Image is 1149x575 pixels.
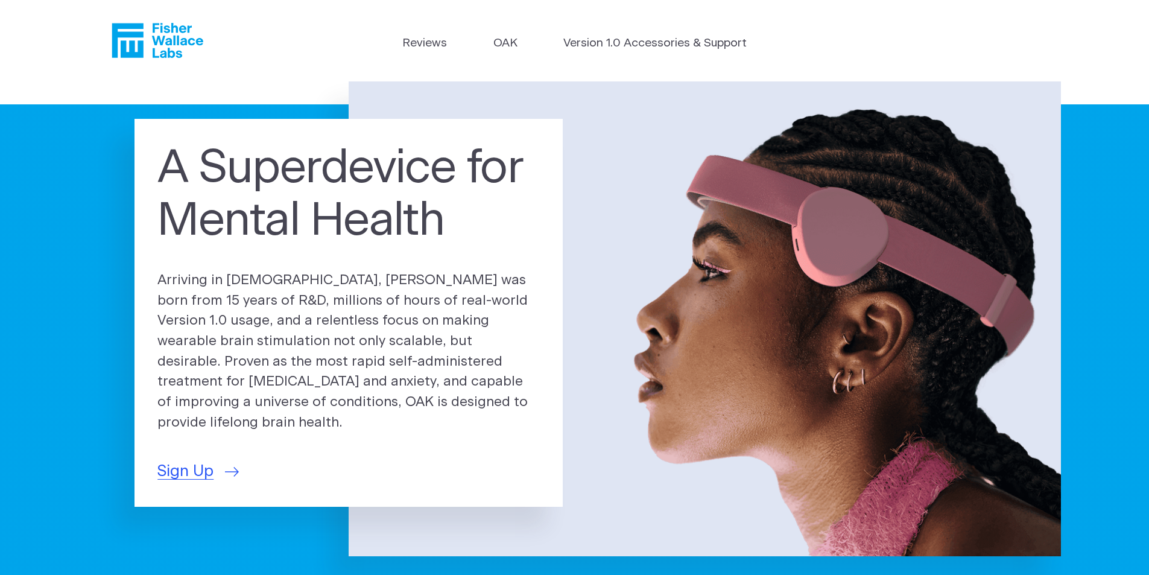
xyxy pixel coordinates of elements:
a: OAK [493,35,518,52]
p: Arriving in [DEMOGRAPHIC_DATA], [PERSON_NAME] was born from 15 years of R&D, millions of hours of... [157,270,540,433]
a: Reviews [402,35,447,52]
a: Fisher Wallace [112,23,203,58]
a: Sign Up [157,460,239,483]
h1: A Superdevice for Mental Health [157,142,540,249]
span: Sign Up [157,460,214,483]
a: Version 1.0 Accessories & Support [563,35,747,52]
